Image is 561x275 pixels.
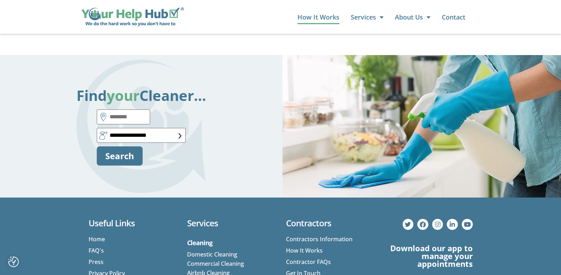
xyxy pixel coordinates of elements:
[286,257,355,266] a: Contractor FAQs
[97,146,143,166] button: Search
[366,244,473,268] p: Download our app to manage your appointments
[286,246,355,255] a: How It Works
[187,250,237,258] a: Domestic Cleaning
[187,219,275,227] h3: Services
[8,257,19,267] img: Revisit consent button
[107,86,139,105] span: your
[286,246,323,255] span: How It Works
[179,133,182,139] img: How It Works - select box form
[286,234,353,244] span: Contractors Information
[297,10,339,24] a: How It Works
[89,257,177,266] a: Press
[76,87,206,104] p: Find Cleaner…
[89,219,177,227] h3: Useful Links
[89,246,104,255] span: FAQ's
[286,234,355,244] a: Contractors Information
[89,257,104,266] span: Press
[89,234,177,244] a: Home
[89,234,105,244] span: Home
[286,219,355,227] h3: Contractors
[187,260,244,268] a: Commercial Cleaning
[395,10,430,24] a: About Us
[351,10,383,24] a: Services
[442,10,465,24] a: Contact
[191,10,465,24] nav: Menu
[81,7,184,27] img: Your Help Hub Wide Logo
[8,257,19,267] button: Consent Preferences
[187,237,275,248] h5: Cleaning
[89,246,177,255] a: FAQ's
[286,257,331,266] span: Contractor FAQs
